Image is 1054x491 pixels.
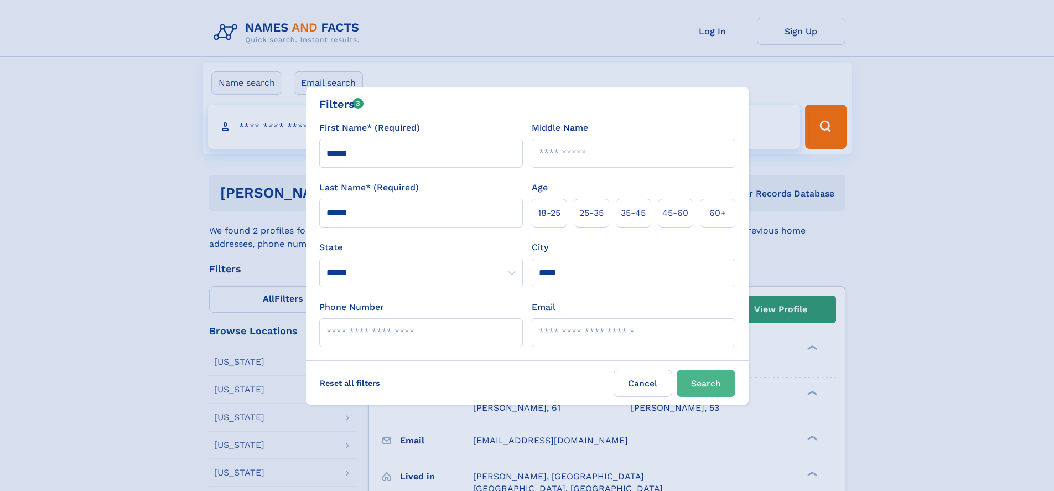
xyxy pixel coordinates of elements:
[319,241,523,254] label: State
[709,206,726,220] span: 60+
[313,370,387,396] label: Reset all filters
[532,121,588,135] label: Middle Name
[319,121,420,135] label: First Name* (Required)
[662,206,688,220] span: 45‑60
[532,181,548,194] label: Age
[319,96,364,112] div: Filters
[319,301,384,314] label: Phone Number
[677,370,735,397] button: Search
[579,206,604,220] span: 25‑35
[614,370,672,397] label: Cancel
[538,206,560,220] span: 18‑25
[532,301,555,314] label: Email
[621,206,646,220] span: 35‑45
[532,241,548,254] label: City
[319,181,419,194] label: Last Name* (Required)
